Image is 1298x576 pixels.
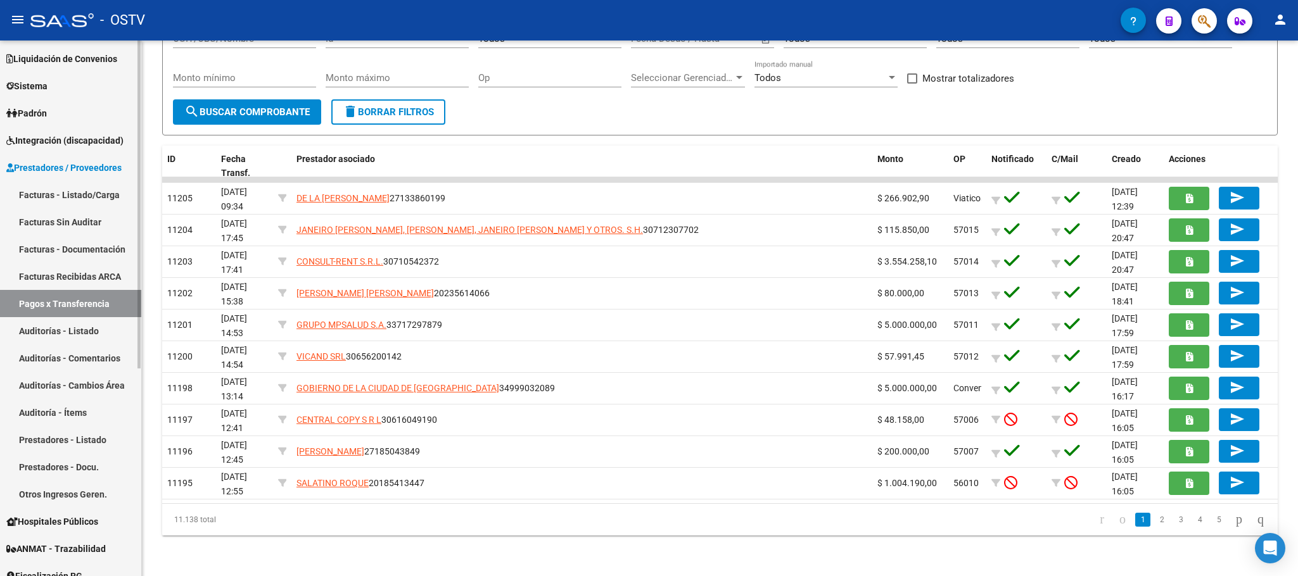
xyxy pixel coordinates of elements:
span: [DATE] 12:39 [1112,187,1138,211]
mat-icon: menu [10,12,25,27]
span: Liquidación de Convenios [6,52,117,66]
span: [PERSON_NAME] [296,446,364,456]
mat-icon: send [1230,190,1245,205]
span: GOBIERNO DE LA CIUDAD DE [GEOGRAPHIC_DATA] [296,383,499,393]
span: [DATE] 18:41 [1112,282,1138,306]
datatable-header-cell: C/Mail [1047,146,1107,187]
span: ConvenioPago [953,383,1011,393]
span: 57015 [953,225,979,235]
span: 30616049190 [296,415,437,425]
span: $ 48.158,00 [877,415,924,425]
datatable-header-cell: Creado [1107,146,1164,187]
datatable-header-cell: Notificado [986,146,1047,187]
span: $ 80.000,00 [877,288,924,298]
span: JANEIRO [PERSON_NAME], [PERSON_NAME], JANEIRO [PERSON_NAME] Y OTROS. S.H. [296,225,643,235]
span: $ 3.554.258,10 [877,256,937,266]
span: C/Mail [1052,154,1078,164]
a: 5 [1211,513,1226,527]
a: 4 [1192,513,1207,527]
span: [PERSON_NAME] [PERSON_NAME] [296,288,434,298]
span: Viaticos [953,193,985,203]
span: 30656200142 [296,351,402,361]
span: VICAND SRL [296,351,346,361]
mat-icon: send [1230,316,1245,332]
span: $ 57.991,45 [877,351,924,361]
span: Sistema [6,79,48,93]
span: 11197 [167,415,193,425]
mat-icon: send [1230,443,1245,458]
mat-icon: send [1230,475,1245,490]
span: 30710542372 [296,256,439,266]
mat-icon: send [1230,348,1245,363]
span: [DATE] 17:45 [221,218,247,243]
mat-icon: person [1273,12,1288,27]
span: [DATE] 12:41 [221,408,247,433]
mat-icon: delete [343,104,358,119]
span: Borrar Filtros [343,106,434,118]
span: ANMAT - Trazabilidad [6,542,106,556]
span: [DATE] 17:41 [221,250,247,275]
span: Acciones [1169,154,1206,164]
span: $ 266.902,90 [877,193,929,203]
span: 57007 [953,446,979,456]
a: go to next page [1230,513,1248,527]
span: [DATE] 16:05 [1112,472,1138,496]
span: [DATE] 12:45 [221,440,247,465]
span: CONSULT-RENT S.R.L. [296,256,383,266]
span: 56010 [953,478,979,488]
datatable-header-cell: ID [162,146,216,187]
a: 1 [1135,513,1150,527]
span: 11202 [167,288,193,298]
li: page 2 [1152,509,1171,530]
span: Todos [754,72,781,84]
datatable-header-cell: OP [948,146,986,187]
span: 33717297879 [296,320,442,330]
span: Prestador asociado [296,154,375,164]
li: page 4 [1190,509,1209,530]
span: [DATE] 16:05 [1112,408,1138,433]
span: GRUPO MPSALUD S.A. [296,320,386,330]
span: [DATE] 14:54 [221,345,247,370]
span: 11195 [167,478,193,488]
mat-icon: send [1230,253,1245,268]
span: $ 200.000,00 [877,446,929,456]
span: Notificado [991,154,1034,164]
a: go to previous page [1114,513,1131,527]
span: - OSTV [100,6,145,34]
span: Integración (discapacidad) [6,134,124,147]
span: [DATE] 20:47 [1112,218,1138,243]
span: ID [167,154,175,164]
span: [DATE] 13:14 [221,377,247,401]
a: go to first page [1094,513,1110,527]
span: 20185413447 [296,478,424,488]
span: Monto [877,154,903,164]
mat-icon: search [184,104,200,119]
span: Prestadores / Proveedores [6,161,122,175]
span: 11204 [167,225,193,235]
span: Padrón [6,106,47,120]
span: [DATE] 12:55 [221,472,247,496]
span: [DATE] 15:38 [221,282,247,306]
span: $ 115.850,00 [877,225,929,235]
datatable-header-cell: Acciones [1164,146,1278,187]
span: 11201 [167,320,193,330]
a: 3 [1173,513,1188,527]
span: OP [953,154,965,164]
li: page 1 [1133,509,1152,530]
span: 34999032089 [296,383,555,393]
span: [DATE] 09:34 [221,187,247,211]
span: $ 1.004.190,00 [877,478,937,488]
span: 57013 [953,288,979,298]
span: DE LA [PERSON_NAME] [296,193,390,203]
span: $ 5.000.000,00 [877,383,937,393]
span: Hospitales Públicos [6,515,98,529]
span: [DATE] 14:53 [221,313,247,338]
span: 30712307702 [296,225,699,235]
span: 11200 [167,351,193,361]
datatable-header-cell: Monto [872,146,948,187]
button: Buscar Comprobante [173,99,321,125]
div: Open Intercom Messenger [1255,533,1285,563]
mat-icon: send [1230,285,1245,300]
span: Creado [1112,154,1141,164]
datatable-header-cell: Fecha Transf. [216,146,273,187]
